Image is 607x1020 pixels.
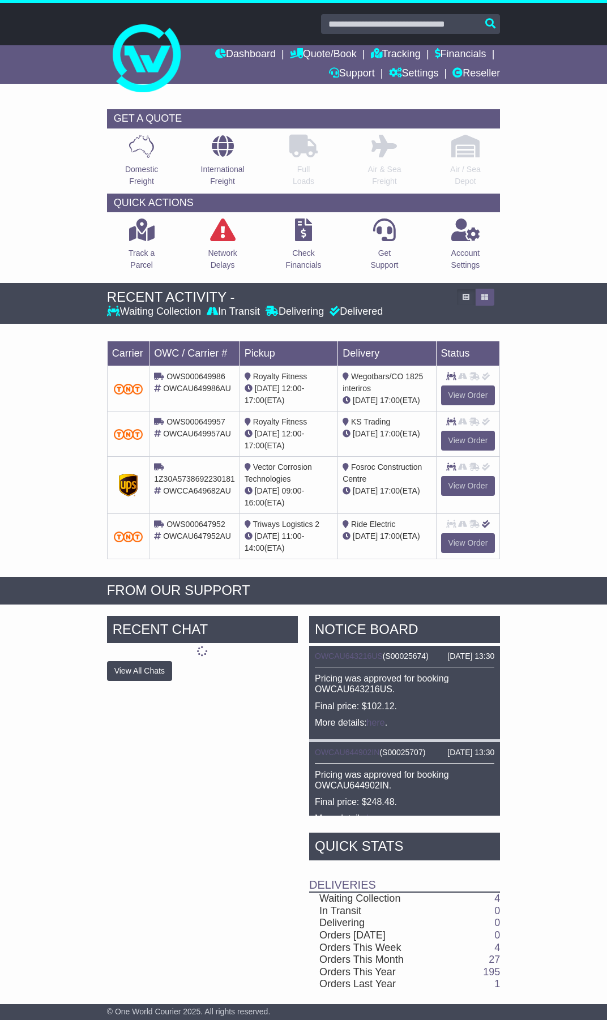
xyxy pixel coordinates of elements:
div: In Transit [204,306,263,318]
div: ( ) [315,652,494,661]
span: OWS000649957 [166,417,225,426]
td: Waiting Collection [309,892,425,905]
a: OWCAU644902IN [315,748,379,757]
p: Track a Parcel [129,247,155,271]
a: 0 [494,917,500,928]
td: OWC / Carrier # [149,341,240,366]
a: Dashboard [215,45,276,65]
p: Domestic Freight [125,164,158,187]
span: OWCAU649957AU [163,429,231,438]
span: 17:00 [245,441,264,450]
span: 1Z30A5738692230181 [154,474,234,483]
span: [DATE] [353,486,378,495]
div: NOTICE BOARD [309,616,500,646]
span: Wegotbars/CO 1825 interiros [343,372,423,393]
a: here [367,718,385,727]
div: Delivered [327,306,383,318]
p: Air / Sea Depot [450,164,481,187]
div: ( ) [315,748,494,757]
a: 0 [494,929,500,941]
td: Finances [309,991,500,1019]
span: Ride Electric [351,520,396,529]
a: here [367,813,385,823]
p: Pricing was approved for booking OWCAU643216US. [315,673,494,695]
a: View Order [441,533,495,553]
span: 11:00 [282,532,302,541]
a: AccountSettings [451,218,481,277]
p: Check Financials [286,247,322,271]
img: TNT_Domestic.png [114,532,143,542]
a: Quote/Book [290,45,357,65]
span: S00025707 [382,748,423,757]
a: 27 [489,954,500,965]
span: 14:00 [245,543,264,552]
span: [DATE] [353,396,378,405]
p: International Freight [201,164,245,187]
div: - (ETA) [245,485,333,509]
p: Get Support [370,247,398,271]
a: View Order [441,431,495,451]
span: 12:00 [282,429,302,438]
td: Status [436,341,500,366]
span: OWCAU649986AU [163,384,231,393]
td: Orders This Year [309,966,425,979]
span: Fosroc Construction Centre [343,462,422,483]
p: Network Delays [208,247,237,271]
div: (ETA) [343,530,431,542]
span: S00025674 [386,652,426,661]
div: - (ETA) [245,383,333,406]
a: InternationalFreight [200,134,245,194]
a: 4 [494,893,500,904]
span: [DATE] [255,532,280,541]
span: 17:00 [380,486,400,495]
a: 1 [494,978,500,989]
td: Delivering [309,917,425,929]
p: Account Settings [451,247,480,271]
div: - (ETA) [245,530,333,554]
span: OWCCA649682AU [163,486,231,495]
span: [DATE] [255,384,280,393]
a: Support [329,65,375,84]
td: Orders Last Year [309,978,425,991]
span: OWS000647952 [166,520,225,529]
a: Reseller [452,65,500,84]
a: View Order [441,385,495,405]
p: More details: . [315,813,494,824]
p: More details: . [315,717,494,728]
div: [DATE] 13:30 [447,652,494,661]
div: RECENT ACTIVITY - [107,289,451,306]
div: Quick Stats [309,833,500,863]
div: QUICK ACTIONS [107,194,501,213]
span: Vector Corrosion Technologies [245,462,312,483]
div: GET A QUOTE [107,109,501,128]
span: 09:00 [282,486,302,495]
a: DomesticFreight [125,134,159,194]
span: Royalty Fitness [253,372,307,381]
td: Orders [DATE] [309,929,425,942]
img: TNT_Domestic.png [114,429,143,440]
div: RECENT CHAT [107,616,298,646]
a: Financials [435,45,486,65]
img: GetCarrierServiceDarkLogo [119,474,138,496]
a: View Order [441,476,495,496]
span: OWCAU647952AU [163,532,231,541]
span: OWS000649986 [166,372,225,381]
span: Royalty Fitness [253,417,307,426]
div: - (ETA) [245,428,333,452]
td: Pickup [240,341,337,366]
span: 17:00 [380,396,400,405]
span: [DATE] [353,532,378,541]
td: Delivery [338,341,436,366]
p: Full Loads [289,164,318,187]
div: (ETA) [343,485,431,497]
p: Final price: $102.12. [315,701,494,712]
span: Triways Logistics 2 [253,520,319,529]
span: 17:00 [380,429,400,438]
div: (ETA) [343,428,431,440]
span: 17:00 [245,396,264,405]
a: GetSupport [370,218,399,277]
button: View All Chats [107,661,172,681]
p: Pricing was approved for booking OWCAU644902IN. [315,769,494,791]
span: 16:00 [245,498,264,507]
td: Orders This Month [309,954,425,966]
